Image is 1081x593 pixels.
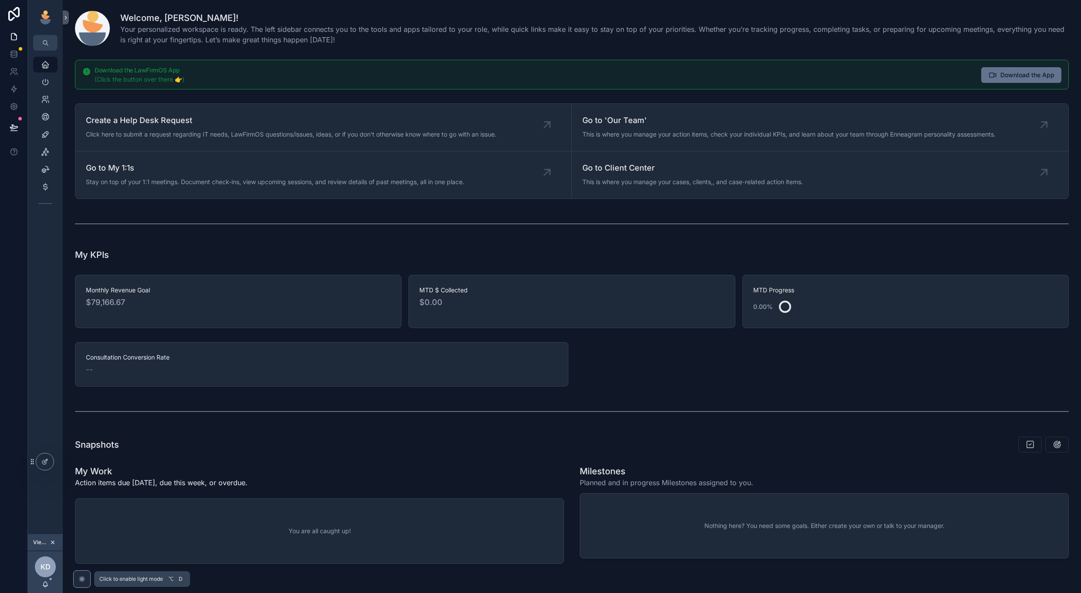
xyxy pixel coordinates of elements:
[419,296,724,308] span: $0.00
[41,562,51,572] span: KD
[86,162,464,174] span: Go to My 1:1s
[86,286,391,295] span: Monthly Revenue Goal
[86,296,391,308] span: $79,166.67
[572,104,1068,151] a: Go to 'Our Team'This is where you manage your action items, check your individual KPIs, and learn...
[86,353,557,362] span: Consultation Conversion Rate
[582,178,803,186] span: This is where you manage your cases, clients,, and case-related action items.
[753,286,1058,295] span: MTD Progress
[38,10,52,24] img: App logo
[86,178,464,186] span: Stay on top of your 1:1 meetings. Document check-ins, view upcoming sessions, and review details ...
[86,130,496,139] span: Click here to submit a request regarding IT needs, LawFirmOS questions/issues, ideas, or if you d...
[704,521,945,530] span: Nothing here? You need some goals. Either create your own or talk to your manager.
[580,465,753,477] h1: Milestones
[99,576,163,583] span: Click to enable light mode
[75,104,572,151] a: Create a Help Desk RequestClick here to submit a request regarding IT needs, LawFirmOS questions/...
[95,75,184,83] span: (Click the button over there 👉)
[95,67,974,73] h5: Download the LawFirmOS App
[75,439,119,451] h1: Snapshots
[95,75,974,84] div: (Click the button over there 👉)
[419,286,724,295] span: MTD $ Collected
[753,298,773,315] div: 0.00%
[86,114,496,127] span: Create a Help Desk Request
[120,12,1069,24] h1: Welcome, [PERSON_NAME]!
[582,114,996,127] span: Go to 'Our Team'
[177,576,184,583] span: D
[75,477,248,488] p: Action items due [DATE], due this week, or overdue.
[981,67,1061,83] button: Download the App
[28,51,63,222] div: scrollable content
[75,151,572,199] a: Go to My 1:1sStay on top of your 1:1 meetings. Document check-ins, view upcoming sessions, and re...
[75,249,109,261] h1: My KPIs
[580,477,753,488] span: Planned and in progress Milestones assigned to you.
[289,527,351,535] span: You are all caught up!
[572,151,1068,199] a: Go to Client CenterThis is where you manage your cases, clients,, and case-related action items.
[582,130,996,139] span: This is where you manage your action items, check your individual KPIs, and learn about your team...
[1000,71,1054,79] span: Download the App
[120,24,1069,45] span: Your personalized workspace is ready. The left sidebar connects you to the tools and apps tailore...
[167,576,174,583] span: ⌥
[33,539,48,546] span: Viewing as [PERSON_NAME]
[86,363,93,376] span: --
[582,162,803,174] span: Go to Client Center
[75,465,248,477] h1: My Work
